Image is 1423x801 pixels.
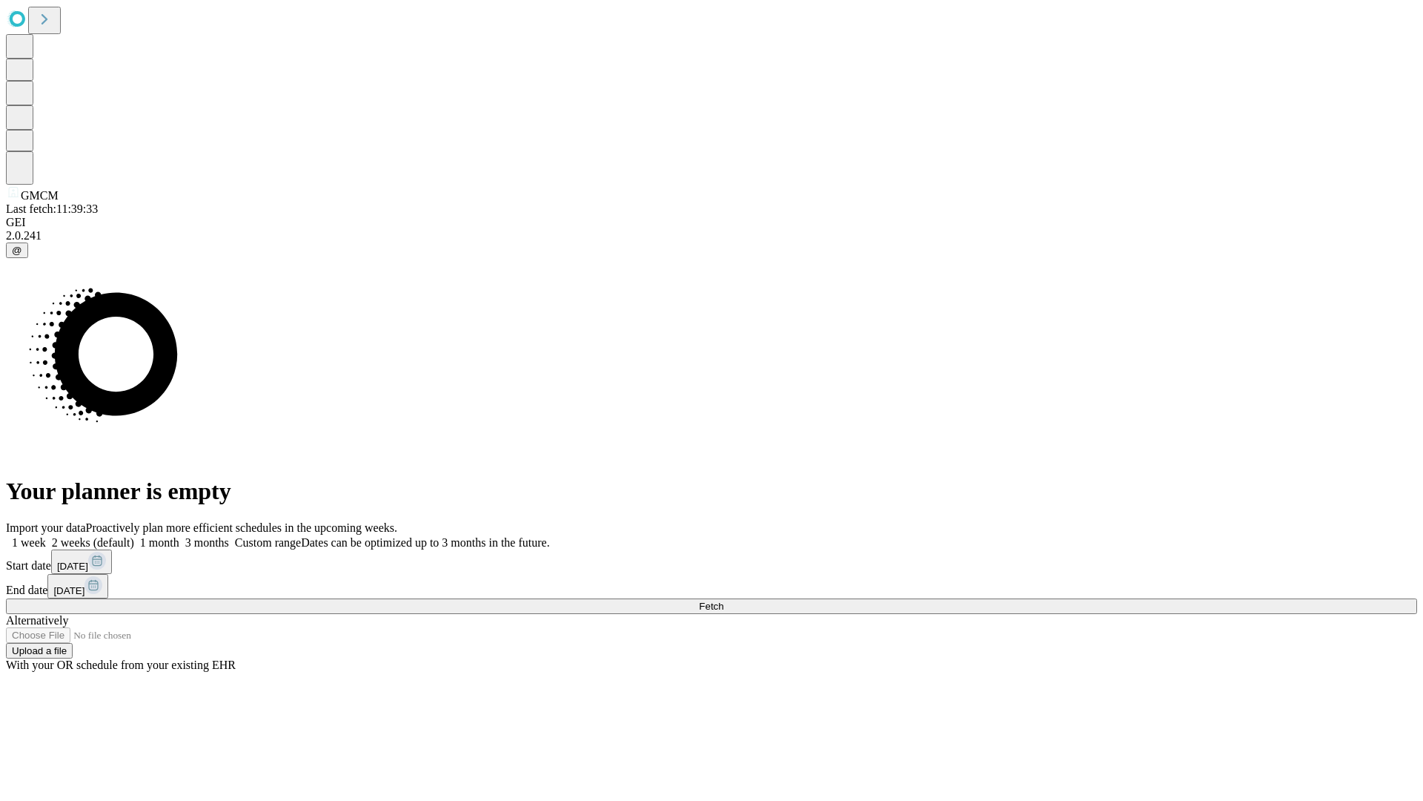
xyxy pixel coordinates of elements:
[235,536,301,549] span: Custom range
[57,561,88,572] span: [DATE]
[6,478,1417,505] h1: Your planner is empty
[21,189,59,202] span: GMCM
[6,521,86,534] span: Import your data
[699,601,723,612] span: Fetch
[6,599,1417,614] button: Fetch
[12,536,46,549] span: 1 week
[47,574,108,599] button: [DATE]
[185,536,229,549] span: 3 months
[6,643,73,659] button: Upload a file
[6,202,98,215] span: Last fetch: 11:39:33
[6,550,1417,574] div: Start date
[6,229,1417,243] div: 2.0.241
[86,521,397,534] span: Proactively plan more efficient schedules in the upcoming weeks.
[301,536,549,549] span: Dates can be optimized up to 3 months in the future.
[6,659,236,671] span: With your OR schedule from your existing EHR
[53,585,84,596] span: [DATE]
[52,536,134,549] span: 2 weeks (default)
[12,245,22,256] span: @
[51,550,112,574] button: [DATE]
[6,243,28,258] button: @
[6,574,1417,599] div: End date
[140,536,179,549] span: 1 month
[6,216,1417,229] div: GEI
[6,614,68,627] span: Alternatively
